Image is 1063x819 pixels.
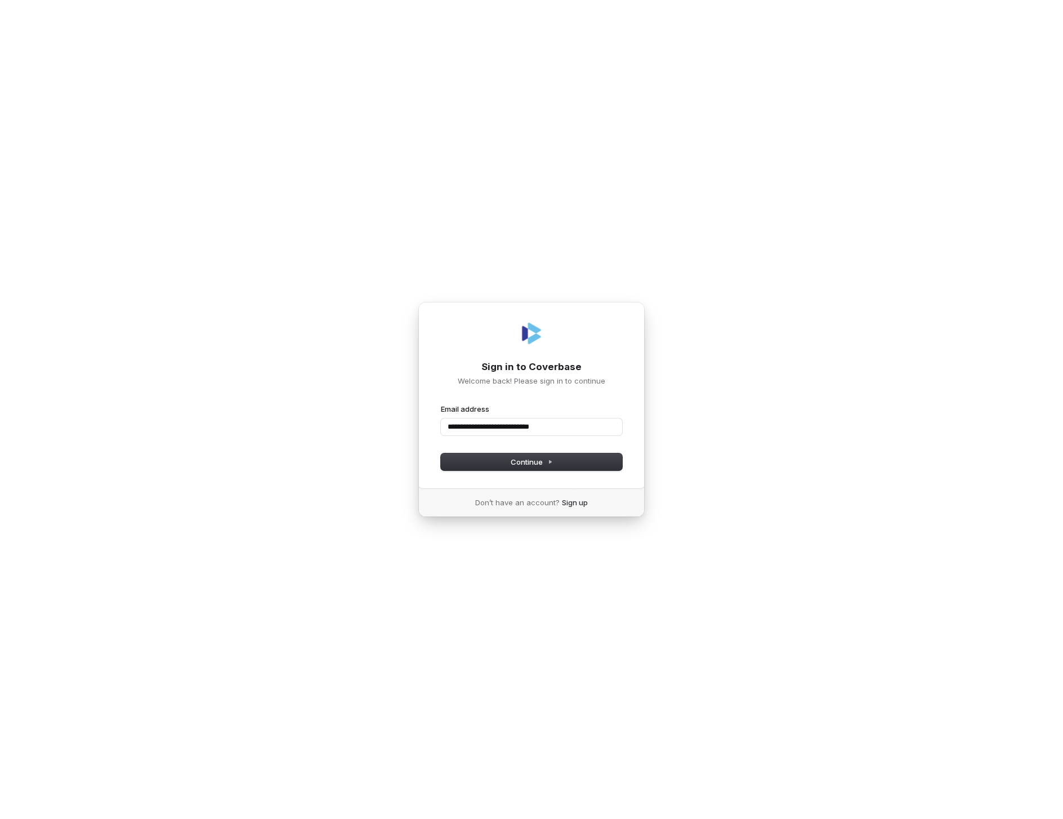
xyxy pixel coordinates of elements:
button: Continue [441,453,622,470]
img: Coverbase [518,320,545,347]
a: Sign up [562,497,588,508]
h1: Sign in to Coverbase [441,360,622,374]
p: Welcome back! Please sign in to continue [441,376,622,386]
span: Don’t have an account? [475,497,560,508]
span: Continue [511,457,553,467]
label: Email address [441,404,489,414]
